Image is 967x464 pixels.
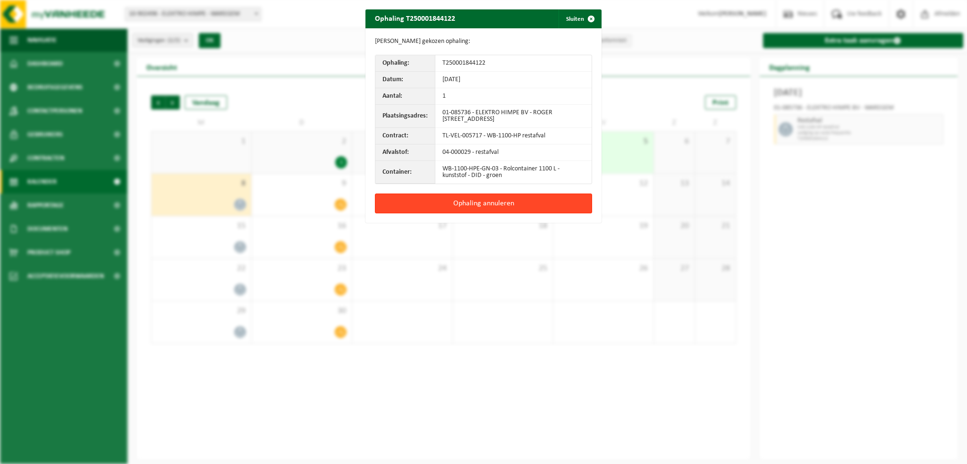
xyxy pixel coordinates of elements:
th: Container: [375,161,435,184]
button: Ophaling annuleren [375,194,592,213]
td: TL-VEL-005717 - WB-1100-HP restafval [435,128,592,144]
td: WB-1100-HPE-GN-03 - Rolcontainer 1100 L - kunststof - DID - groen [435,161,592,184]
button: Sluiten [559,9,601,28]
th: Afvalstof: [375,144,435,161]
td: 04-000029 - restafval [435,144,592,161]
th: Aantal: [375,88,435,105]
th: Ophaling: [375,55,435,72]
td: T250001844122 [435,55,592,72]
td: 01-085736 - ELEKTRO HIMPE BV - ROGER [STREET_ADDRESS] [435,105,592,128]
td: [DATE] [435,72,592,88]
th: Plaatsingsadres: [375,105,435,128]
h2: Ophaling T250001844122 [365,9,465,27]
th: Datum: [375,72,435,88]
th: Contract: [375,128,435,144]
p: [PERSON_NAME] gekozen ophaling: [375,38,592,45]
td: 1 [435,88,592,105]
